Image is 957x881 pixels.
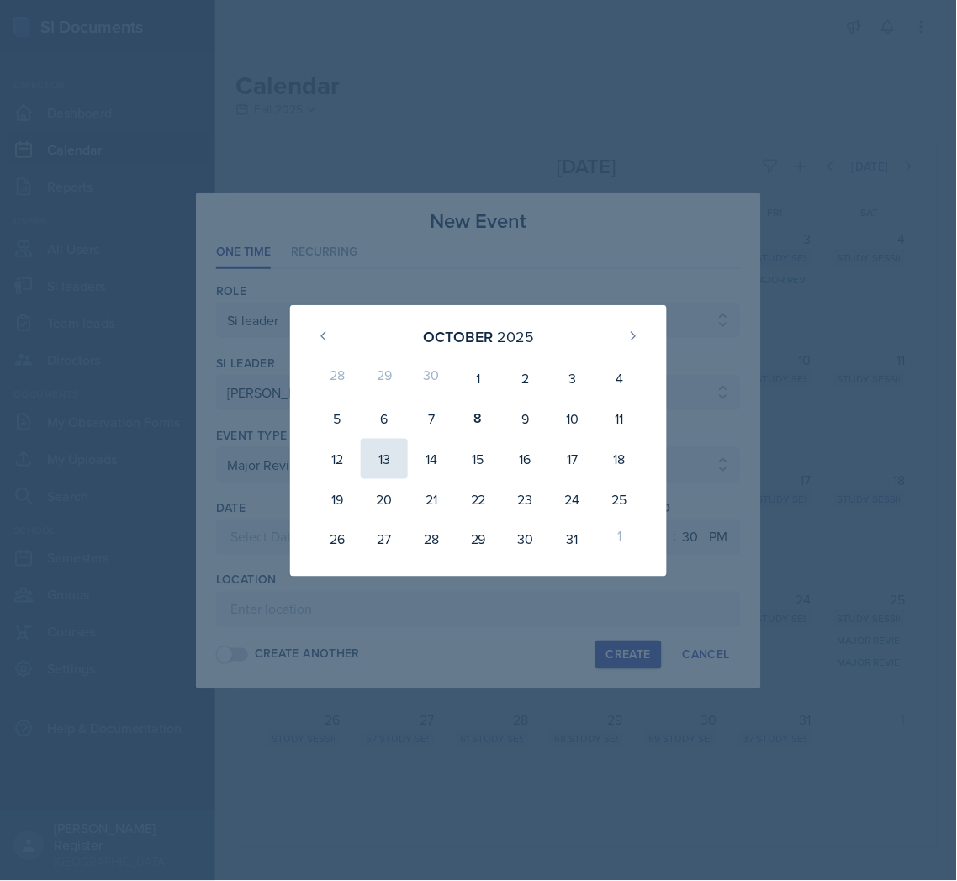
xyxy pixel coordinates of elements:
[596,398,643,439] div: 11
[408,439,455,479] div: 14
[408,479,455,520] div: 21
[314,398,361,439] div: 5
[408,398,455,439] div: 7
[361,479,408,520] div: 20
[408,520,455,560] div: 28
[361,439,408,479] div: 13
[423,325,493,348] div: October
[455,520,502,560] div: 29
[408,358,455,398] div: 30
[596,520,643,560] div: 1
[502,439,549,479] div: 16
[502,479,549,520] div: 23
[361,520,408,560] div: 27
[502,398,549,439] div: 9
[502,520,549,560] div: 30
[596,439,643,479] div: 18
[596,479,643,520] div: 25
[549,358,596,398] div: 3
[314,520,361,560] div: 26
[549,520,596,560] div: 31
[455,479,502,520] div: 22
[497,325,534,348] div: 2025
[314,358,361,398] div: 28
[361,358,408,398] div: 29
[361,398,408,439] div: 6
[455,398,502,439] div: 8
[314,479,361,520] div: 19
[455,358,502,398] div: 1
[455,439,502,479] div: 15
[549,479,596,520] div: 24
[549,398,596,439] div: 10
[596,358,643,398] div: 4
[549,439,596,479] div: 17
[502,358,549,398] div: 2
[314,439,361,479] div: 12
